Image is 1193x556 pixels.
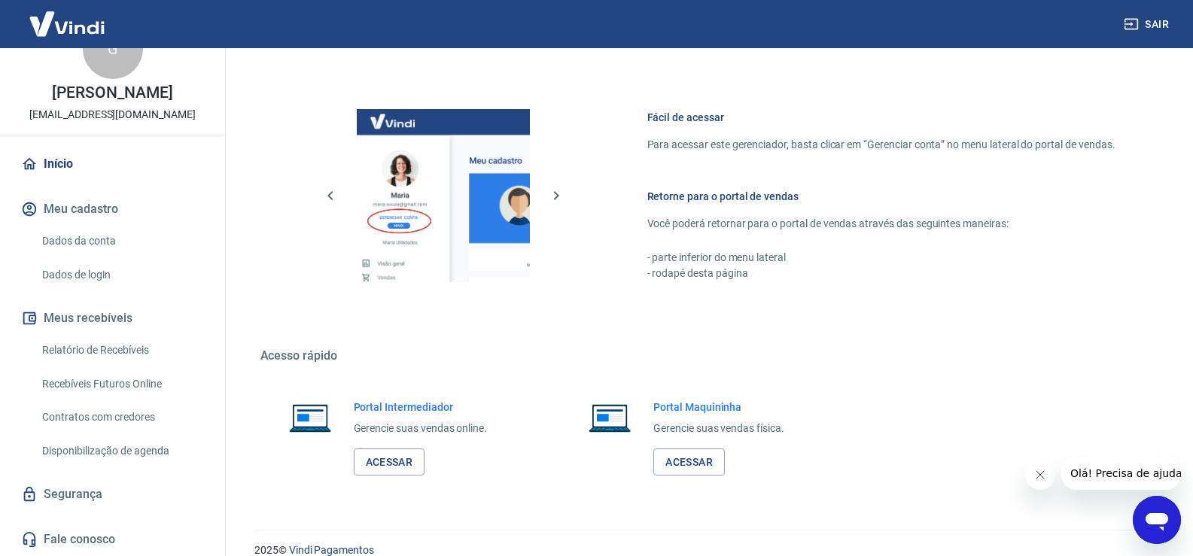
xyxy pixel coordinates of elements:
[36,260,207,290] a: Dados de login
[647,216,1115,232] p: Você poderá retornar para o portal de vendas através das seguintes maneiras:
[36,369,207,400] a: Recebíveis Futuros Online
[357,109,530,282] img: Imagem da dashboard mostrando o botão de gerenciar conta na sidebar no lado esquerdo
[578,400,641,436] img: Imagem de um notebook aberto
[647,137,1115,153] p: Para acessar este gerenciador, basta clicar em “Gerenciar conta” no menu lateral do portal de ven...
[83,19,143,79] div: G
[18,147,207,181] a: Início
[260,348,1152,363] h5: Acesso rápido
[354,448,425,476] a: Acessar
[18,478,207,511] a: Segurança
[354,421,488,436] p: Gerencie suas vendas online.
[653,421,784,436] p: Gerencie suas vendas física.
[36,436,207,466] a: Disponibilização de agenda
[1061,457,1181,490] iframe: Mensagem da empresa
[647,189,1115,204] h6: Retorne para o portal de vendas
[653,400,784,415] h6: Portal Maquininha
[278,400,342,436] img: Imagem de um notebook aberto
[647,250,1115,266] p: - parte inferior do menu lateral
[1025,460,1055,490] iframe: Fechar mensagem
[647,266,1115,281] p: - rodapé desta página
[289,544,374,556] a: Vindi Pagamentos
[1121,11,1175,38] button: Sair
[653,448,725,476] a: Acessar
[52,85,172,101] p: [PERSON_NAME]
[29,107,196,123] p: [EMAIL_ADDRESS][DOMAIN_NAME]
[9,11,126,23] span: Olá! Precisa de ajuda?
[647,110,1115,125] h6: Fácil de acessar
[18,1,116,47] img: Vindi
[36,335,207,366] a: Relatório de Recebíveis
[354,400,488,415] h6: Portal Intermediador
[36,402,207,433] a: Contratos com credores
[36,226,207,257] a: Dados da conta
[18,193,207,226] button: Meu cadastro
[18,302,207,335] button: Meus recebíveis
[18,523,207,556] a: Fale conosco
[1133,496,1181,544] iframe: Botão para abrir a janela de mensagens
